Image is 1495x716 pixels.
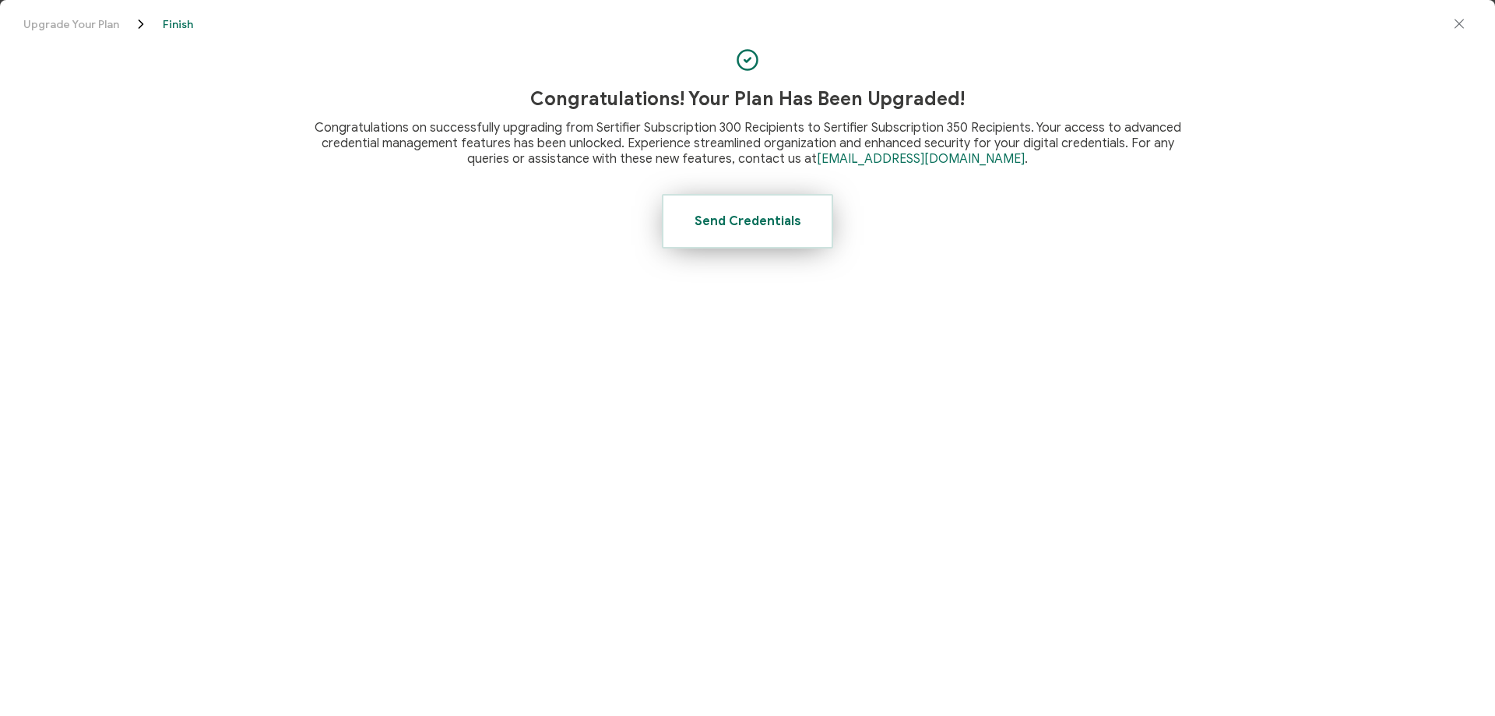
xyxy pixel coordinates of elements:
[23,19,119,30] span: Upgrade Your Plan
[695,215,801,227] span: Send Credentials
[817,151,1025,167] a: [EMAIL_ADDRESS][DOMAIN_NAME]
[23,16,149,32] span: Upgrade Your Plan
[23,16,1447,32] div: Breadcrumb
[662,194,833,249] button: Send Credentials
[1417,641,1495,716] iframe: Chat Widget
[163,19,193,30] span: Finish
[530,87,965,111] p: Congratulations! Your Plan Has Been Upgraded!
[1447,16,1472,33] button: close drawer
[299,120,1196,167] p: Congratulations on successfully upgrading from Sertifier Subscription 300 Recipients to Sertifier...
